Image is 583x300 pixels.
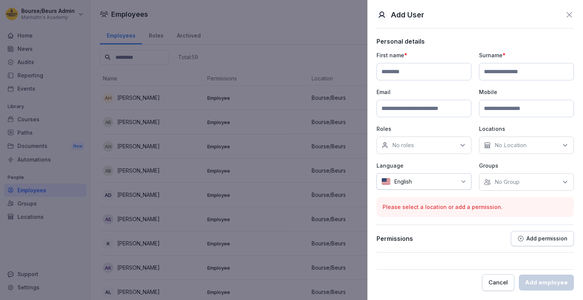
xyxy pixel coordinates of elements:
div: English [377,173,471,190]
button: Add employee [519,275,574,291]
div: Cancel [488,278,508,287]
img: us.svg [381,178,391,185]
p: Email [377,88,471,96]
p: Locations [479,125,574,133]
div: Add employee [525,278,568,287]
p: Permissions [377,235,413,242]
p: No Group [495,178,520,186]
p: No Location [495,141,526,149]
p: Add User [391,9,424,20]
button: Add permission [511,231,574,246]
p: Surname [479,51,574,59]
p: Groups [479,162,574,170]
button: Cancel [482,274,514,291]
p: Language [377,162,471,170]
p: Personal details [377,38,574,45]
p: Mobile [479,88,574,96]
p: No roles [392,141,414,149]
p: Add permission [526,236,567,242]
p: Please select a location or add a permission. [383,203,568,211]
p: Roles [377,125,471,133]
p: First name [377,51,471,59]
